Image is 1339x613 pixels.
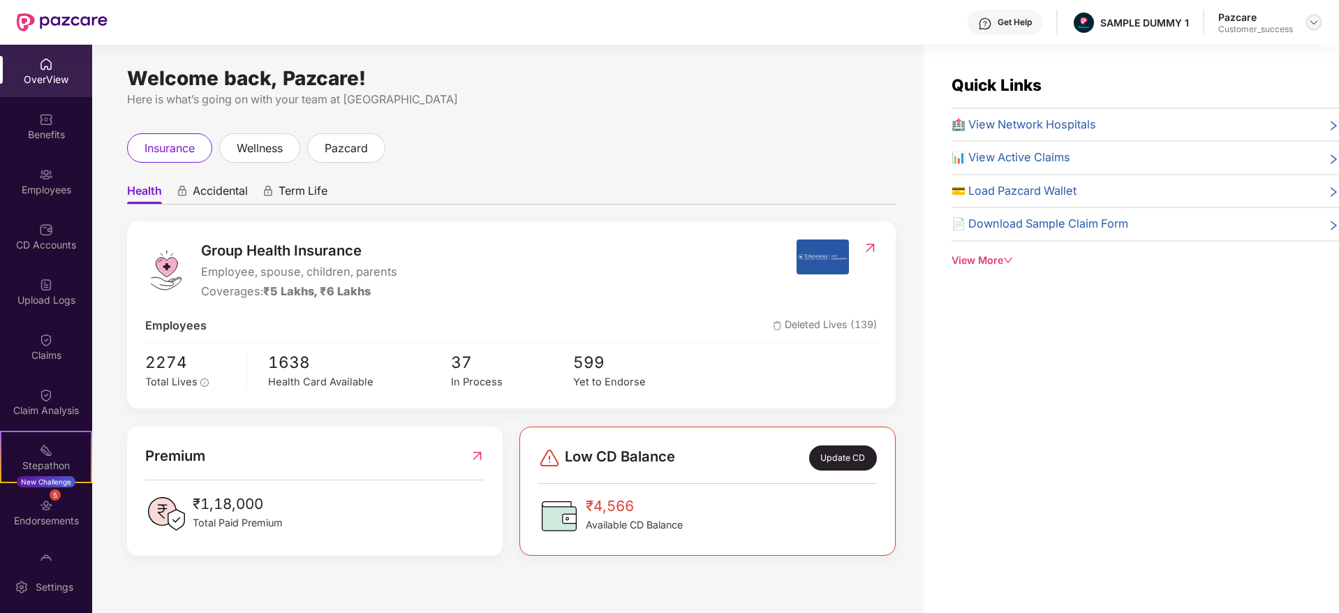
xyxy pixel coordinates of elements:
span: Term Life [279,184,327,204]
span: Health [127,184,162,204]
div: Get Help [998,17,1032,28]
span: right [1328,185,1339,200]
img: svg+xml;base64,PHN2ZyBpZD0iU2V0dGluZy0yMHgyMCIgeG1sbnM9Imh0dHA6Ly93d3cudzMub3JnLzIwMDAvc3ZnIiB3aW... [15,580,29,594]
img: svg+xml;base64,PHN2ZyBpZD0iSG9tZSIgeG1sbnM9Imh0dHA6Ly93d3cudzMub3JnLzIwMDAvc3ZnIiB3aWR0aD0iMjAiIG... [39,57,53,71]
span: ₹4,566 [586,495,683,517]
span: Low CD Balance [565,445,675,471]
img: CDBalanceIcon [538,495,580,537]
img: insurerIcon [797,239,849,274]
img: svg+xml;base64,PHN2ZyBpZD0iRW5kb3JzZW1lbnRzIiB4bWxucz0iaHR0cDovL3d3dy53My5vcmcvMjAwMC9zdmciIHdpZH... [39,498,53,512]
span: Quick Links [952,75,1042,94]
div: animation [262,185,274,198]
span: Total Lives [145,376,198,388]
span: 📄 Download Sample Claim Form [952,215,1128,233]
img: deleteIcon [773,321,782,330]
span: right [1328,119,1339,134]
div: View More [952,253,1339,268]
img: svg+xml;base64,PHN2ZyBpZD0iQ2xhaW0iIHhtbG5zPSJodHRwOi8vd3d3LnczLm9yZy8yMDAwL3N2ZyIgd2lkdGg9IjIwIi... [39,388,53,402]
img: PaidPremiumIcon [145,493,187,535]
img: Pazcare_Alternative_logo-01-01.png [1074,13,1094,33]
img: svg+xml;base64,PHN2ZyBpZD0iVXBsb2FkX0xvZ3MiIGRhdGEtbmFtZT0iVXBsb2FkIExvZ3MiIHhtbG5zPSJodHRwOi8vd3... [39,278,53,292]
span: right [1328,152,1339,167]
span: right [1328,218,1339,233]
img: RedirectIcon [863,241,878,255]
div: Stepathon [1,459,91,473]
img: svg+xml;base64,PHN2ZyBpZD0iRHJvcGRvd24tMzJ4MzIiIHhtbG5zPSJodHRwOi8vd3d3LnczLm9yZy8yMDAwL3N2ZyIgd2... [1308,17,1319,28]
img: RedirectIcon [470,445,484,467]
span: Employee, spouse, children, parents [201,263,397,281]
img: svg+xml;base64,PHN2ZyBpZD0iTXlfT3JkZXJzIiBkYXRhLW5hbWU9Ik15IE9yZGVycyIgeG1sbnM9Imh0dHA6Ly93d3cudz... [39,554,53,568]
div: Health Card Available [268,374,451,390]
span: down [1003,256,1013,265]
div: Settings [31,580,77,594]
span: 🏥 View Network Hospitals [952,116,1096,134]
img: svg+xml;base64,PHN2ZyBpZD0iQ2xhaW0iIHhtbG5zPSJodHRwOi8vd3d3LnczLm9yZy8yMDAwL3N2ZyIgd2lkdGg9IjIwIi... [39,333,53,347]
span: Deleted Lives (139) [773,317,878,335]
div: Yet to Endorse [573,374,695,390]
span: pazcard [325,140,368,157]
span: 2274 [145,350,237,375]
span: 📊 View Active Claims [952,149,1070,167]
div: In Process [451,374,573,390]
span: Group Health Insurance [201,239,397,262]
img: New Pazcare Logo [17,13,108,31]
span: ₹1,18,000 [193,493,283,515]
span: Available CD Balance [586,517,683,533]
span: 💳 Load Pazcard Wallet [952,182,1077,200]
img: svg+xml;base64,PHN2ZyB4bWxucz0iaHR0cDovL3d3dy53My5vcmcvMjAwMC9zdmciIHdpZHRoPSIyMSIgaGVpZ2h0PSIyMC... [39,443,53,457]
img: logo [145,249,187,291]
img: svg+xml;base64,PHN2ZyBpZD0iQmVuZWZpdHMiIHhtbG5zPSJodHRwOi8vd3d3LnczLm9yZy8yMDAwL3N2ZyIgd2lkdGg9Ij... [39,112,53,126]
img: svg+xml;base64,PHN2ZyBpZD0iRW1wbG95ZWVzIiB4bWxucz0iaHR0cDovL3d3dy53My5vcmcvMjAwMC9zdmciIHdpZHRoPS... [39,168,53,182]
span: wellness [237,140,283,157]
img: svg+xml;base64,PHN2ZyBpZD0iQ0RfQWNjb3VudHMiIGRhdGEtbmFtZT0iQ0QgQWNjb3VudHMiIHhtbG5zPSJodHRwOi8vd3... [39,223,53,237]
span: Premium [145,445,205,467]
div: Coverages: [201,283,397,301]
div: SAMPLE DUMMY 1 [1100,16,1189,29]
img: svg+xml;base64,PHN2ZyBpZD0iRGFuZ2VyLTMyeDMyIiB4bWxucz0iaHR0cDovL3d3dy53My5vcmcvMjAwMC9zdmciIHdpZH... [538,447,561,469]
span: info-circle [200,378,209,387]
div: Customer_success [1218,24,1293,35]
span: insurance [145,140,195,157]
div: Here is what’s going on with your team at [GEOGRAPHIC_DATA] [127,91,896,108]
span: Accidental [193,184,248,204]
span: 599 [573,350,695,375]
span: 1638 [268,350,451,375]
span: 37 [451,350,573,375]
span: ₹5 Lakhs, ₹6 Lakhs [263,284,371,298]
img: svg+xml;base64,PHN2ZyBpZD0iSGVscC0zMngzMiIgeG1sbnM9Imh0dHA6Ly93d3cudzMub3JnLzIwMDAvc3ZnIiB3aWR0aD... [978,17,992,31]
div: 5 [50,489,61,501]
div: Update CD [809,445,877,471]
div: animation [176,185,188,198]
span: Employees [145,317,207,335]
div: Pazcare [1218,10,1293,24]
div: Welcome back, Pazcare! [127,73,896,84]
span: Total Paid Premium [193,515,283,531]
div: New Challenge [17,476,75,487]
